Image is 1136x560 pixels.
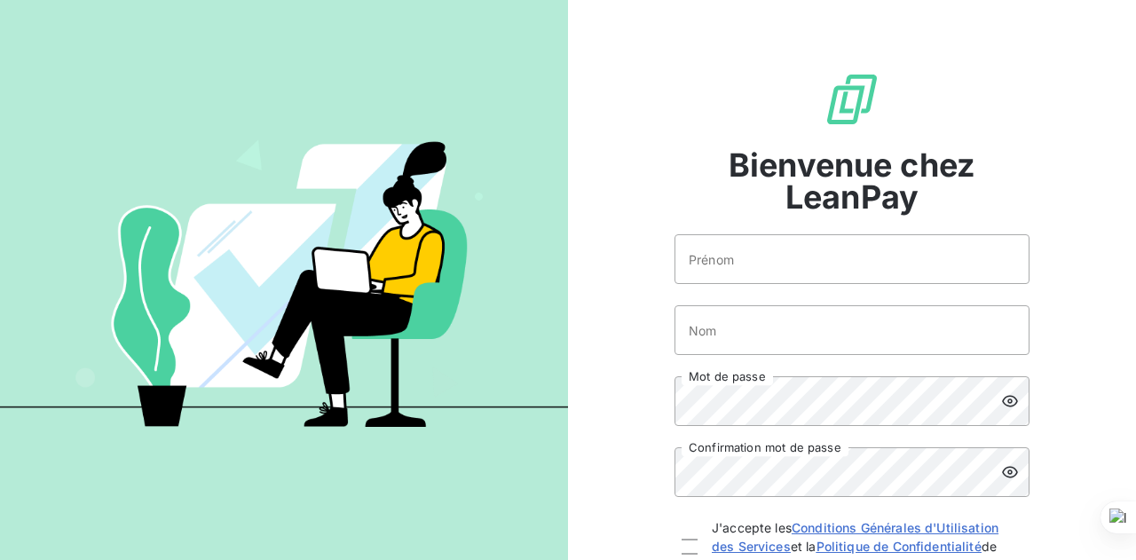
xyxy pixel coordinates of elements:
a: Politique de Confidentialité [816,539,982,554]
a: Conditions Générales d'Utilisation des Services [712,520,998,554]
input: placeholder [674,234,1029,284]
img: logo sigle [824,71,880,128]
input: placeholder [674,305,1029,355]
span: Bienvenue chez LeanPay [674,149,1029,213]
